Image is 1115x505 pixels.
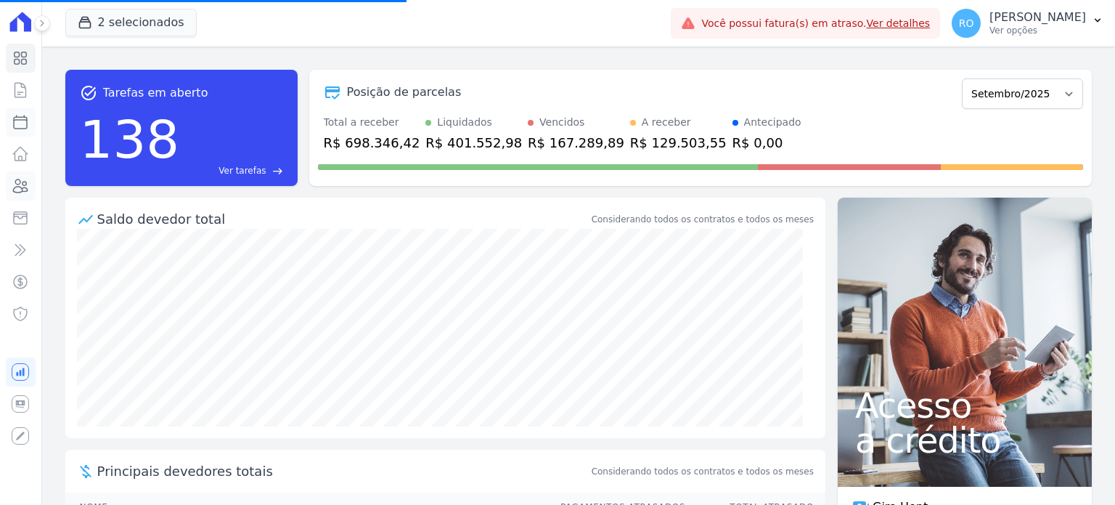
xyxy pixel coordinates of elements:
div: Total a receber [324,115,420,130]
span: task_alt [80,84,97,102]
div: R$ 129.503,55 [630,133,727,153]
div: Vencidos [539,115,584,130]
p: Ver opções [989,25,1086,36]
div: R$ 167.289,89 [528,133,624,153]
span: Principais devedores totais [97,461,589,481]
span: a crédito [855,423,1074,458]
span: Você possui fatura(s) em atraso. [701,16,930,31]
div: R$ 698.346,42 [324,133,420,153]
div: 138 [80,102,179,177]
span: Acesso [855,388,1074,423]
div: A receber [642,115,691,130]
button: RO [PERSON_NAME] Ver opções [940,3,1115,44]
div: Considerando todos os contratos e todos os meses [592,213,814,226]
a: Ver tarefas east [185,164,283,177]
div: Posição de parcelas [347,84,462,101]
span: Ver tarefas [218,164,266,177]
span: Tarefas em aberto [103,84,208,102]
span: RO [959,18,974,28]
span: Considerando todos os contratos e todos os meses [592,465,814,478]
div: Saldo devedor total [97,209,589,229]
a: Ver detalhes [867,17,931,29]
div: Liquidados [437,115,492,130]
div: R$ 0,00 [732,133,801,153]
button: 2 selecionados [65,9,197,36]
p: [PERSON_NAME] [989,10,1086,25]
span: east [272,166,283,177]
div: Antecipado [744,115,801,130]
div: R$ 401.552,98 [425,133,522,153]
